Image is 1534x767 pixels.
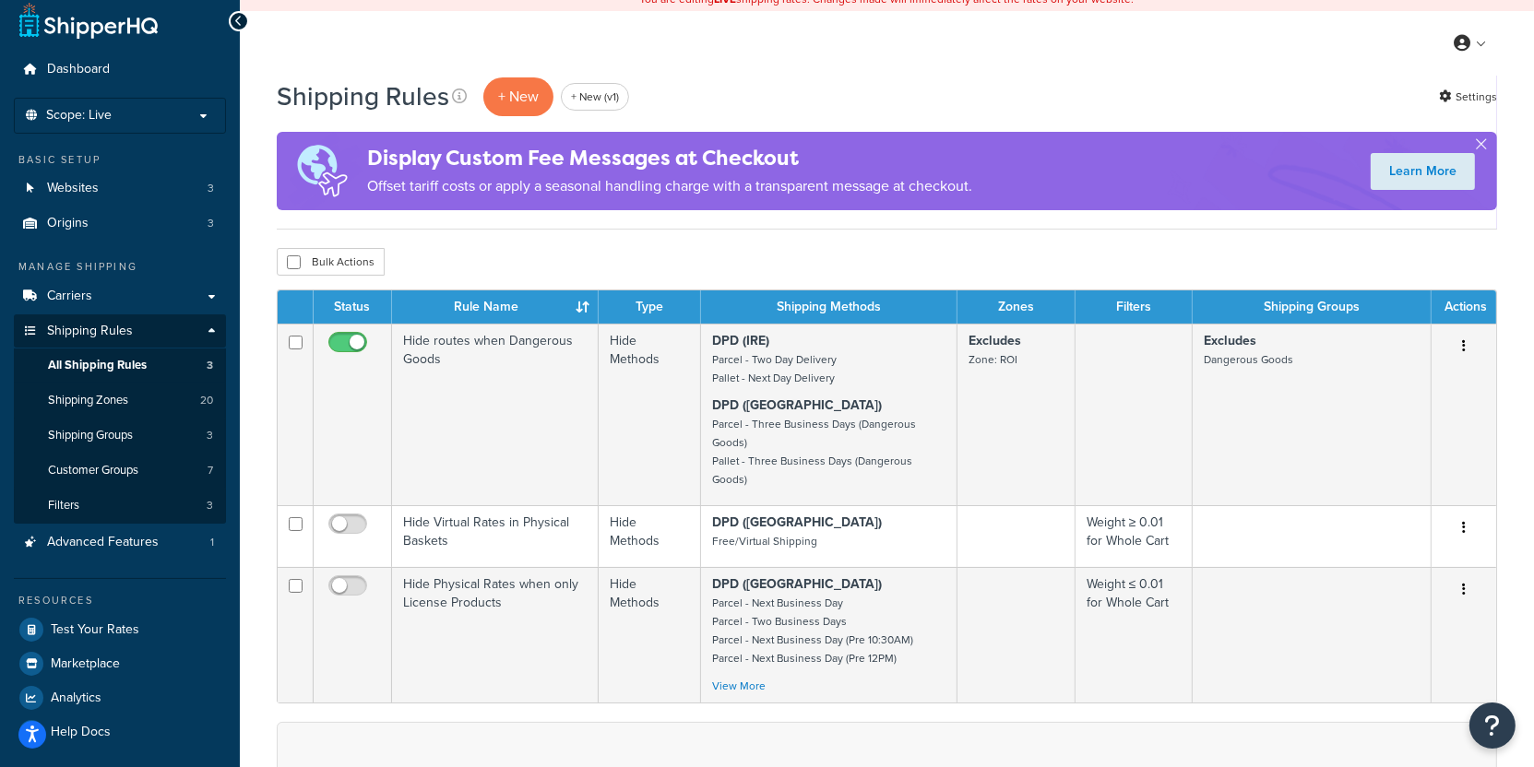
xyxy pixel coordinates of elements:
[14,279,226,313] a: Carriers
[712,533,817,549] small: Free/Virtual Shipping
[14,206,226,241] li: Origins
[47,216,89,231] span: Origins
[599,290,701,324] th: Type
[392,290,599,324] th: Rule Name : activate to sort column ascending
[14,383,226,418] a: Shipping Zones 20
[712,331,769,350] strong: DPD (IRE)
[14,613,226,646] a: Test Your Rates
[14,681,226,714] a: Analytics
[14,171,226,206] a: Websites 3
[392,505,599,567] td: Hide Virtual Rates in Physical Baskets
[47,181,99,196] span: Websites
[367,143,972,173] h4: Display Custom Fee Messages at Checkout
[47,289,92,304] span: Carriers
[48,463,138,478] span: Customer Groups
[14,489,226,523] li: Filters
[14,593,226,608] div: Resources
[277,248,385,276] button: Bulk Actions
[14,171,226,206] li: Websites
[599,567,701,702] td: Hide Methods
[200,393,213,408] span: 20
[599,324,701,505] td: Hide Methods
[957,290,1076,324] th: Zones
[207,498,213,513] span: 3
[14,383,226,418] li: Shipping Zones
[701,290,957,324] th: Shipping Methods
[969,331,1021,350] strong: Excludes
[19,2,158,39] a: ShipperHQ Home
[14,152,226,168] div: Basic Setup
[47,324,133,339] span: Shipping Rules
[48,393,128,408] span: Shipping Zones
[14,206,226,241] a: Origins 3
[1204,351,1293,368] small: Dangerous Goods
[712,595,913,667] small: Parcel - Next Business Day Parcel - Two Business Days Parcel - Next Business Day (Pre 10:30AM) Pa...
[14,53,226,87] a: Dashboard
[712,574,882,594] strong: DPD ([GEOGRAPHIC_DATA])
[51,622,139,638] span: Test Your Rates
[14,348,226,383] li: All Shipping Rules
[1439,84,1497,110] a: Settings
[47,535,159,550] span: Advanced Features
[14,489,226,523] a: Filters 3
[51,656,120,672] span: Marketplace
[712,416,916,488] small: Parcel - Three Business Days (Dangerous Goods) Pallet - Three Business Days (Dangerous Goods)
[1469,702,1516,749] button: Open Resource Center
[392,324,599,505] td: Hide routes when Dangerous Goods
[1076,290,1193,324] th: Filters
[483,77,553,115] p: + New
[1076,505,1193,567] td: Weight ≥ 0.01 for Whole Cart
[14,525,226,560] li: Advanced Features
[1076,567,1193,702] td: Weight ≤ 0.01 for Whole Cart
[277,132,367,210] img: duties-banner-06bc72dcb5fe05cb3f9472aba00be2ae8eb53ab6f0d8bb03d382ba314ac3c341.png
[712,513,882,532] strong: DPD ([GEOGRAPHIC_DATA])
[712,395,882,415] strong: DPD ([GEOGRAPHIC_DATA])
[48,358,147,373] span: All Shipping Rules
[207,358,213,373] span: 3
[392,567,599,702] td: Hide Physical Rates when only License Products
[47,62,110,77] span: Dashboard
[969,351,1017,368] small: Zone: ROI
[14,314,226,348] a: Shipping Rules
[1204,331,1256,350] strong: Excludes
[14,419,226,453] a: Shipping Groups 3
[48,428,133,443] span: Shipping Groups
[561,83,629,111] a: + New (v1)
[14,454,226,488] li: Customer Groups
[208,216,214,231] span: 3
[207,428,213,443] span: 3
[1432,290,1496,324] th: Actions
[46,108,112,124] span: Scope: Live
[14,454,226,488] a: Customer Groups 7
[1371,153,1475,190] a: Learn More
[14,314,226,525] li: Shipping Rules
[599,505,701,567] td: Hide Methods
[14,348,226,383] a: All Shipping Rules 3
[208,181,214,196] span: 3
[51,690,101,706] span: Analytics
[712,678,766,694] a: View More
[14,647,226,680] a: Marketplace
[712,351,837,386] small: Parcel - Two Day Delivery Pallet - Next Day Delivery
[1193,290,1432,324] th: Shipping Groups
[14,259,226,275] div: Manage Shipping
[208,463,213,478] span: 7
[14,525,226,560] a: Advanced Features 1
[14,715,226,749] a: Help Docs
[14,419,226,453] li: Shipping Groups
[48,498,79,513] span: Filters
[51,725,111,740] span: Help Docs
[210,535,214,550] span: 1
[314,290,392,324] th: Status
[367,173,972,199] p: Offset tariff costs or apply a seasonal handling charge with a transparent message at checkout.
[277,78,449,114] h1: Shipping Rules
